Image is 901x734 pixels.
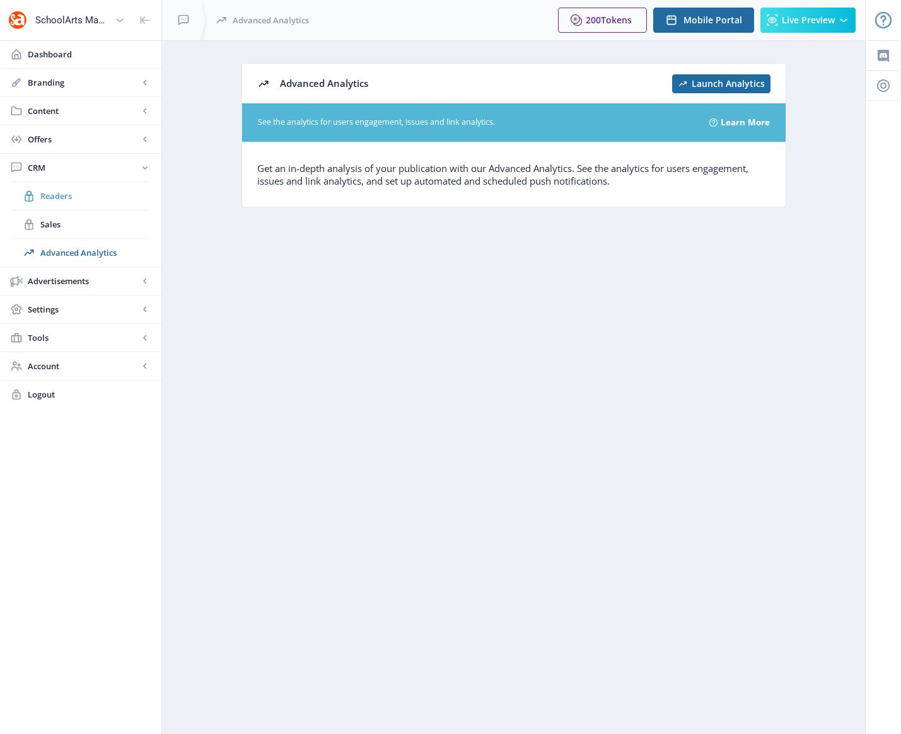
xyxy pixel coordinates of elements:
[28,388,151,401] span: Logout
[653,8,754,33] button: Mobile Portal
[258,117,695,129] span: See the analytics for users engagement, issues and link analytics.
[782,15,835,25] span: Live Preview
[721,113,770,132] a: Learn More
[672,74,770,93] button: Launch Analytics
[13,182,149,210] a: Readers
[8,10,28,30] img: properties.app_icon.png
[35,6,110,34] div: SchoolArts Magazine
[13,239,149,267] a: Advanced Analytics
[683,15,742,25] span: Mobile Portal
[28,48,151,60] span: Dashboard
[28,133,139,146] span: Offers
[40,190,149,202] span: Readers
[28,303,139,316] span: Settings
[28,360,139,372] span: Account
[28,105,139,117] span: Content
[280,77,368,89] span: Advanced Analytics
[28,331,139,344] span: Tools
[40,246,149,259] span: Advanced Analytics
[558,8,647,33] button: 200Tokens
[13,210,149,238] a: Sales
[692,79,765,89] span: Launch Analytics
[760,8,856,33] button: Live Preview
[233,14,309,26] span: Advanced Analytics
[601,14,632,26] span: Tokens
[40,218,149,231] span: Sales
[28,275,139,287] span: Advertisements
[257,162,770,187] p: Get an in-depth analysis of your publication with our Advanced Analytics. See the analytics for u...
[28,76,139,89] span: Branding
[28,161,139,174] span: CRM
